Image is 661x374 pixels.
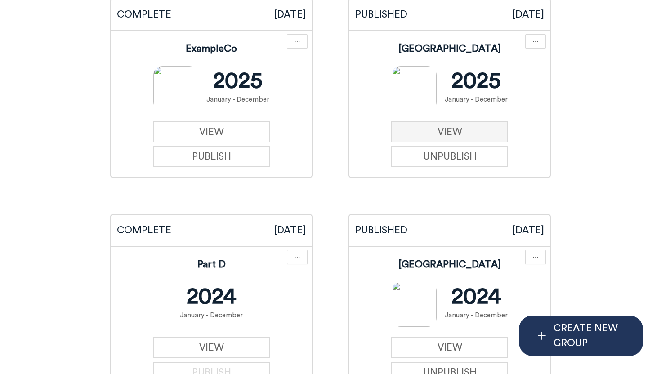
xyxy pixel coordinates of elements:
[294,254,300,260] span: ellipsis
[287,250,308,264] button: ellipsis
[117,7,171,22] p: COMPLETE
[153,337,270,358] a: VIEW
[391,337,509,358] a: VIEW
[392,282,437,327] img: production%2Funtitled-zl7_zzwr3p%20-%20quinnipiac.jpg
[355,7,407,22] p: PUBLISHED
[512,223,544,238] p: [DATE]
[398,41,501,56] p: [GEOGRAPHIC_DATA]
[451,285,501,308] p: 2024
[117,223,171,238] p: COMPLETE
[186,41,237,56] p: ExampleCo
[445,308,508,323] p: January - December
[554,321,625,351] p: CREATE NEW GROUP
[525,250,546,264] button: ellipsis
[532,38,539,45] span: ellipsis
[287,34,308,49] button: ellipsis
[180,308,243,323] p: January - December
[197,257,226,272] p: Part D
[532,254,539,260] span: ellipsis
[355,223,407,238] p: PUBLISHED
[392,66,437,111] img: production%2Funtitled-zl7_zzwr3p%20-%20quinnipiac.jpg
[153,66,198,111] img: production%2Funtitled-duhwgwhyh%20-%20Rectangle%2012.png
[206,92,269,107] p: January - December
[274,7,306,22] p: [DATE]
[391,146,509,167] button: UNPUBLISH
[445,92,508,107] p: January - December
[294,38,300,45] span: ellipsis
[451,70,501,92] p: 2025
[525,34,546,49] button: ellipsis
[187,285,236,308] p: 2024
[537,331,547,341] span: plus
[153,121,270,142] a: VIEW
[512,7,544,22] p: [DATE]
[391,121,509,142] a: VIEW
[213,70,263,92] p: 2025
[153,146,270,167] button: PUBLISH
[274,223,306,238] p: [DATE]
[398,257,501,272] p: [GEOGRAPHIC_DATA]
